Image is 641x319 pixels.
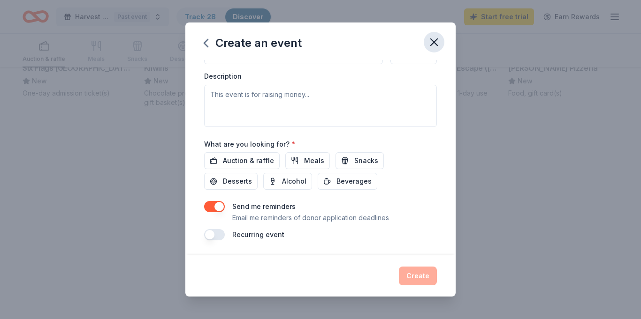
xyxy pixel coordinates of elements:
[223,176,252,187] span: Desserts
[318,173,377,190] button: Beverages
[223,155,274,166] span: Auction & raffle
[204,140,295,149] label: What are you looking for?
[204,36,302,51] div: Create an event
[232,212,389,223] p: Email me reminders of donor application deadlines
[336,176,372,187] span: Beverages
[354,155,378,166] span: Snacks
[285,152,330,169] button: Meals
[304,155,324,166] span: Meals
[263,173,312,190] button: Alcohol
[204,72,242,81] label: Description
[204,152,280,169] button: Auction & raffle
[336,152,384,169] button: Snacks
[232,202,296,210] label: Send me reminders
[232,230,284,238] label: Recurring event
[204,173,258,190] button: Desserts
[282,176,306,187] span: Alcohol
